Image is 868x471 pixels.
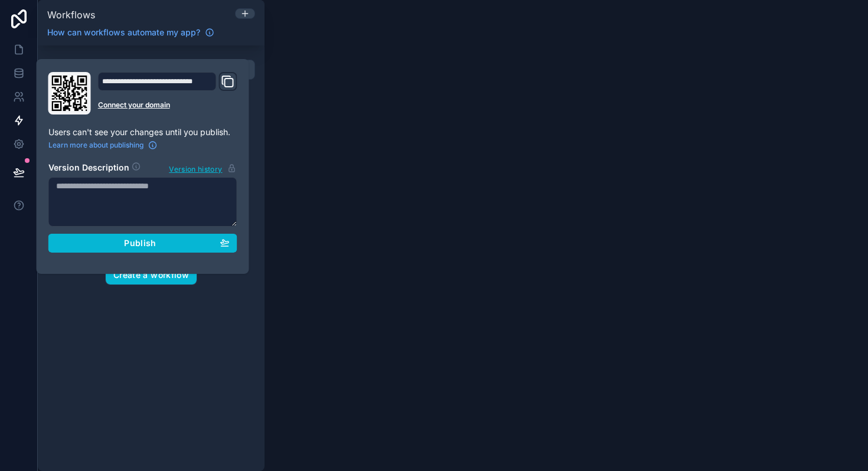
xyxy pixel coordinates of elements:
p: Users can't see your changes until you publish. [48,126,237,138]
button: Create a workflow [106,266,197,284]
span: Version history [169,162,222,174]
a: Learn more about publishing [48,140,158,150]
h2: Version Description [48,162,129,175]
button: Publish [48,234,237,253]
div: Domain and Custom Link [98,72,237,115]
span: Workflows [47,9,95,21]
div: scrollable content [38,45,265,471]
button: Version history [168,162,237,175]
span: Publish [124,238,156,248]
button: Create a workflow [105,265,197,285]
a: How can workflows automate my app? [43,27,219,38]
span: How can workflows automate my app? [47,27,200,38]
a: Connect your domain [98,100,237,110]
span: Learn more about publishing [48,140,143,150]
